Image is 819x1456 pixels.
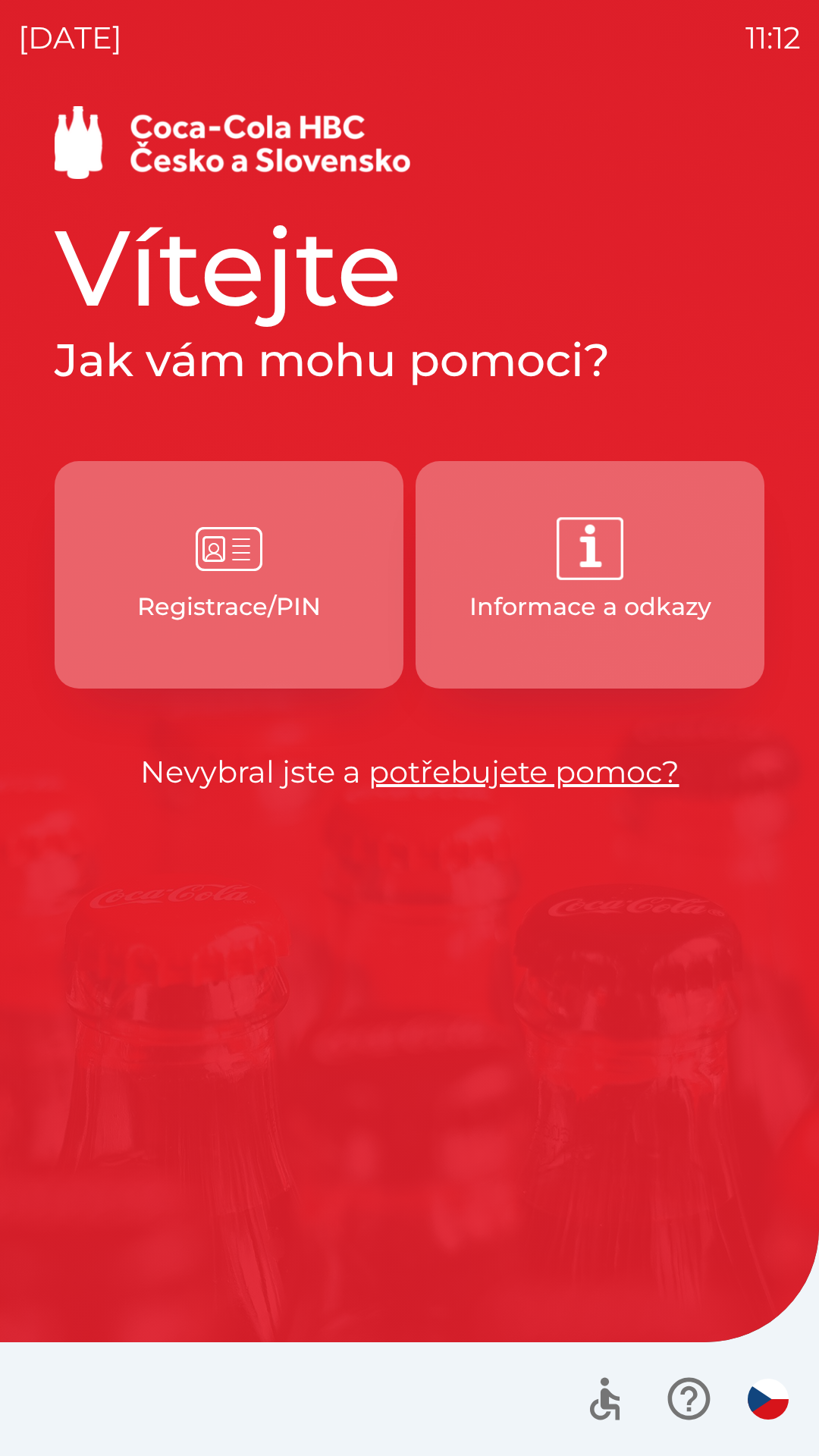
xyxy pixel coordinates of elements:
[196,516,262,582] img: e6b0946f-9245-445c-9933-d8d2cebc90cb.png
[55,106,764,179] img: Logo
[416,461,764,689] button: Informace a odkazy
[55,203,764,332] h1: Vítejte
[55,332,764,388] h2: Jak vám mohu pomoci?
[55,749,764,795] p: Nevybral jste a
[137,588,321,625] p: Registrace/PIN
[557,516,623,582] img: 2da3ce84-b443-4ada-b987-6433ed45e4b0.png
[748,1379,789,1420] img: cs flag
[18,15,122,61] p: [DATE]
[369,753,679,790] a: potřebujete pomoc?
[55,461,403,689] button: Registrace/PIN
[469,588,711,625] p: Informace a odkazy
[745,15,801,61] p: 11:12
